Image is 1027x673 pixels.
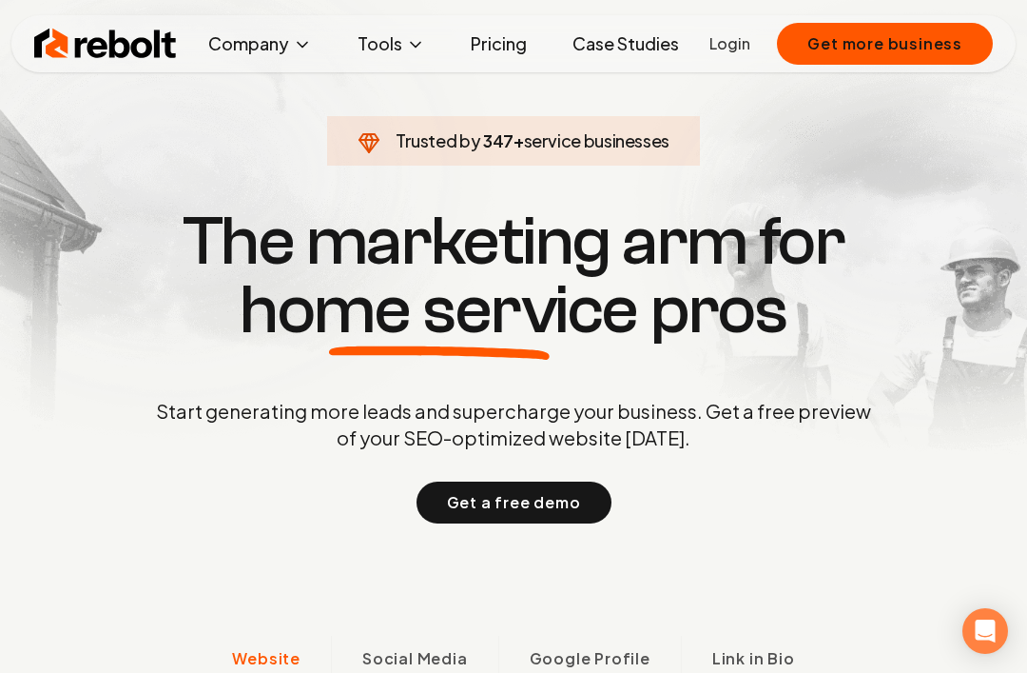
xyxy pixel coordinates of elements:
[342,25,440,63] button: Tools
[530,647,650,670] span: Google Profile
[240,276,638,345] span: home service
[524,129,670,151] span: service businesses
[483,128,513,154] span: 347
[232,647,300,670] span: Website
[777,23,993,65] button: Get more business
[557,25,694,63] a: Case Studies
[513,129,524,151] span: +
[362,647,468,670] span: Social Media
[34,25,177,63] img: Rebolt Logo
[709,32,750,55] a: Login
[396,129,480,151] span: Trusted by
[417,482,611,524] button: Get a free demo
[193,25,327,63] button: Company
[152,398,875,451] p: Start generating more leads and supercharge your business. Get a free preview of your SEO-optimiz...
[962,608,1008,654] div: Open Intercom Messenger
[455,25,542,63] a: Pricing
[57,208,970,345] h1: The marketing arm for pros
[712,647,795,670] span: Link in Bio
